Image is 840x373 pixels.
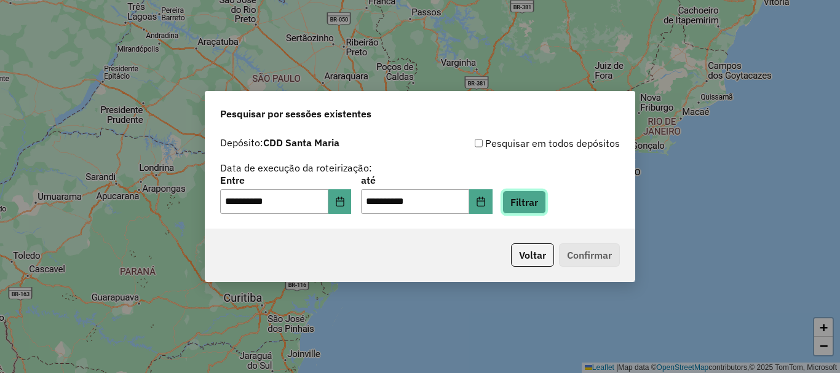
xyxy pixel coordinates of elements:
[420,136,620,151] div: Pesquisar em todos depósitos
[469,189,493,214] button: Choose Date
[220,106,371,121] span: Pesquisar por sessões existentes
[328,189,352,214] button: Choose Date
[220,173,351,187] label: Entre
[220,160,372,175] label: Data de execução da roteirização:
[220,135,339,150] label: Depósito:
[502,190,546,214] button: Filtrar
[511,243,554,267] button: Voltar
[263,136,339,149] strong: CDD Santa Maria
[361,173,492,187] label: até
